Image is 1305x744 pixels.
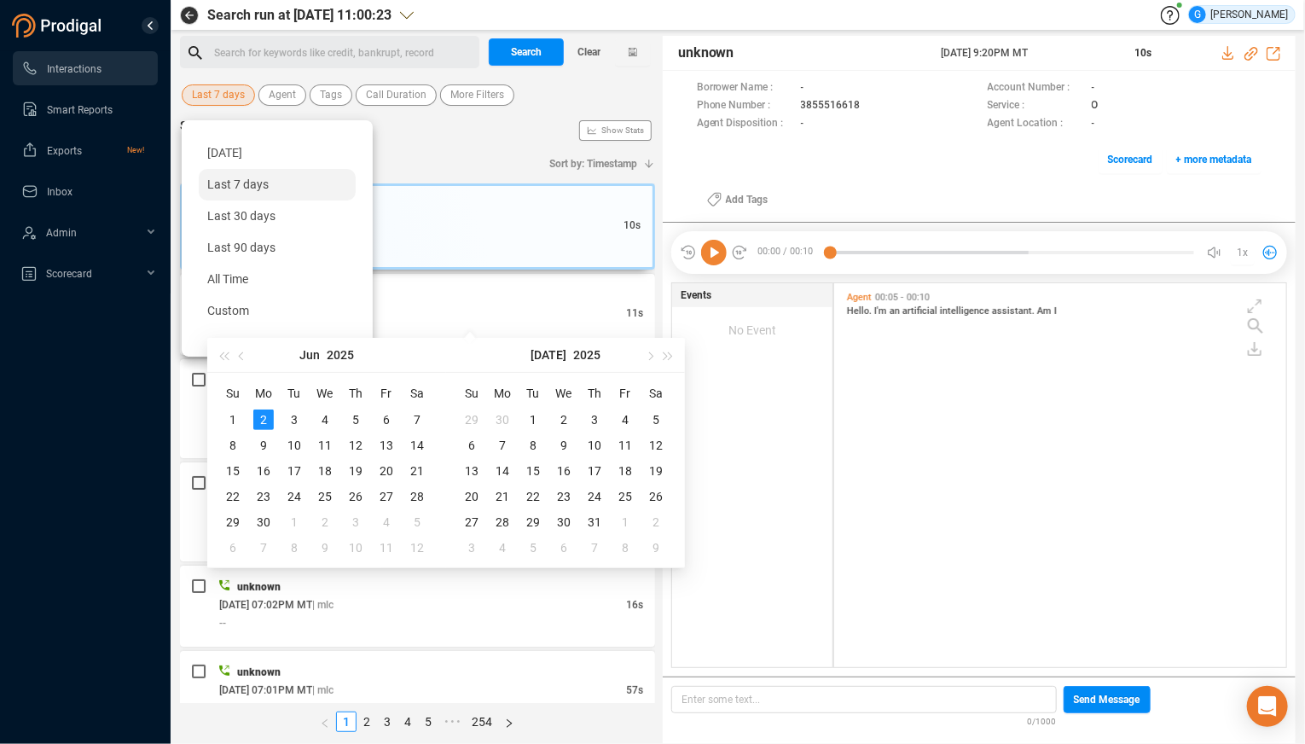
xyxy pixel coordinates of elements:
[279,458,310,484] td: 2025-06-17
[248,484,279,509] td: 2025-06-23
[872,292,933,303] span: 00:05 - 00:10
[641,509,671,535] td: 2025-08-02
[180,274,655,355] div: unknown[DATE] 07:18PM MT| mlc11s--
[345,512,366,532] div: 3
[610,484,641,509] td: 2025-07-25
[646,486,666,507] div: 26
[180,566,655,647] div: unknown[DATE] 07:02PM MT| mlc16s--
[47,63,101,75] span: Interactions
[340,380,371,407] th: Th
[573,338,600,372] button: 2025
[284,461,304,481] div: 17
[579,120,652,141] button: Show Stats
[299,338,320,372] button: Jun
[376,461,397,481] div: 20
[518,433,548,458] td: 2025-07-08
[610,433,641,458] td: 2025-07-11
[279,380,310,407] th: Tu
[312,684,333,696] span: | mlc
[438,712,466,732] li: Next 5 Pages
[376,486,397,507] div: 27
[371,407,402,433] td: 2025-06-06
[492,435,513,456] div: 7
[371,484,402,509] td: 2025-06-27
[801,97,861,115] span: 3855516618
[219,702,398,714] span: Yes. Eight four zero six seven. Yes. Yep.
[456,458,487,484] td: 2025-07-13
[21,92,144,126] a: Smart Reports
[554,435,574,456] div: 9
[988,115,1083,133] span: Agent Location :
[217,509,248,535] td: 2025-06-29
[253,410,274,430] div: 2
[397,712,418,732] li: 4
[315,512,335,532] div: 2
[615,410,635,430] div: 4
[407,512,427,532] div: 5
[312,599,333,611] span: | mlc
[646,410,666,430] div: 5
[678,43,734,63] span: unknown
[641,380,671,407] th: Sa
[456,484,487,509] td: 2025-07-20
[253,461,274,481] div: 16
[641,535,671,561] td: 2025-08-09
[248,535,279,561] td: 2025-07-07
[378,712,397,731] a: 3
[320,84,342,106] span: Tags
[456,380,487,407] th: Su
[407,435,427,456] div: 14
[376,512,397,532] div: 4
[623,219,641,231] span: 10s
[440,84,514,106] button: More Filters
[1247,686,1288,727] div: Open Intercom Messenger
[207,5,391,26] span: Search run at [DATE] 11:00:23
[402,407,432,433] td: 2025-06-07
[310,407,340,433] td: 2025-06-04
[579,380,610,407] th: Th
[940,305,992,317] span: intelligence
[192,84,245,106] span: Last 7 days
[371,380,402,407] th: Fr
[46,227,77,239] span: Admin
[554,486,574,507] div: 23
[237,666,281,678] span: unknown
[1074,686,1140,713] span: Send Message
[584,512,605,532] div: 31
[577,38,600,66] span: Clear
[461,461,482,481] div: 13
[419,712,438,731] a: 5
[681,288,711,303] span: Events
[564,38,615,66] button: Clear
[219,599,312,611] span: [DATE] 07:02PM MT
[1092,115,1095,133] span: -
[320,718,330,729] span: left
[697,115,792,133] span: Agent Disposition :
[801,79,804,97] span: -
[180,119,268,132] span: Search Results :
[223,435,243,456] div: 8
[646,461,666,481] div: 19
[418,712,438,732] li: 5
[248,380,279,407] th: Mo
[407,538,427,558] div: 12
[46,268,92,280] span: Scorecard
[487,509,518,535] td: 2025-07-28
[523,410,543,430] div: 1
[610,380,641,407] th: Fr
[371,509,402,535] td: 2025-07-04
[461,486,482,507] div: 20
[357,712,376,731] a: 2
[523,461,543,481] div: 15
[487,407,518,433] td: 2025-06-30
[12,14,106,38] img: prodigal-logo
[466,712,498,732] li: 254
[253,512,274,532] div: 30
[279,407,310,433] td: 2025-06-03
[345,435,366,456] div: 12
[207,209,275,223] span: Last 30 days
[180,359,655,458] div: unknown[DATE] 07:17PM MT| mlc59sDon't have one. The nine hundred thirty five thousand and dollars...
[438,712,466,732] span: •••
[376,538,397,558] div: 11
[284,410,304,430] div: 3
